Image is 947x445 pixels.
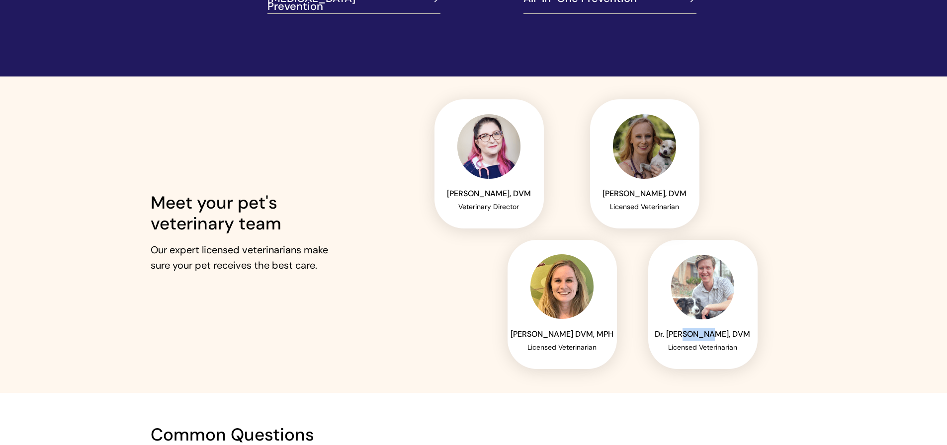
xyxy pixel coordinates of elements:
span: Licensed Veterinarian [610,202,679,211]
span: Licensed Veterinarian [668,343,737,352]
span: Veterinary Director [458,202,519,211]
span: Licensed Veterinarian [527,343,597,352]
span: Our expert licensed veterinarians make sure your pet receives the best care. [151,243,328,272]
span: [PERSON_NAME] DVM, MPH [511,329,613,339]
span: [PERSON_NAME], DVM [603,188,687,199]
span: Dr. [PERSON_NAME], DVM [655,329,750,339]
span: Meet your pet's veterinary team [151,191,281,235]
span: [PERSON_NAME], DVM [447,188,531,199]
